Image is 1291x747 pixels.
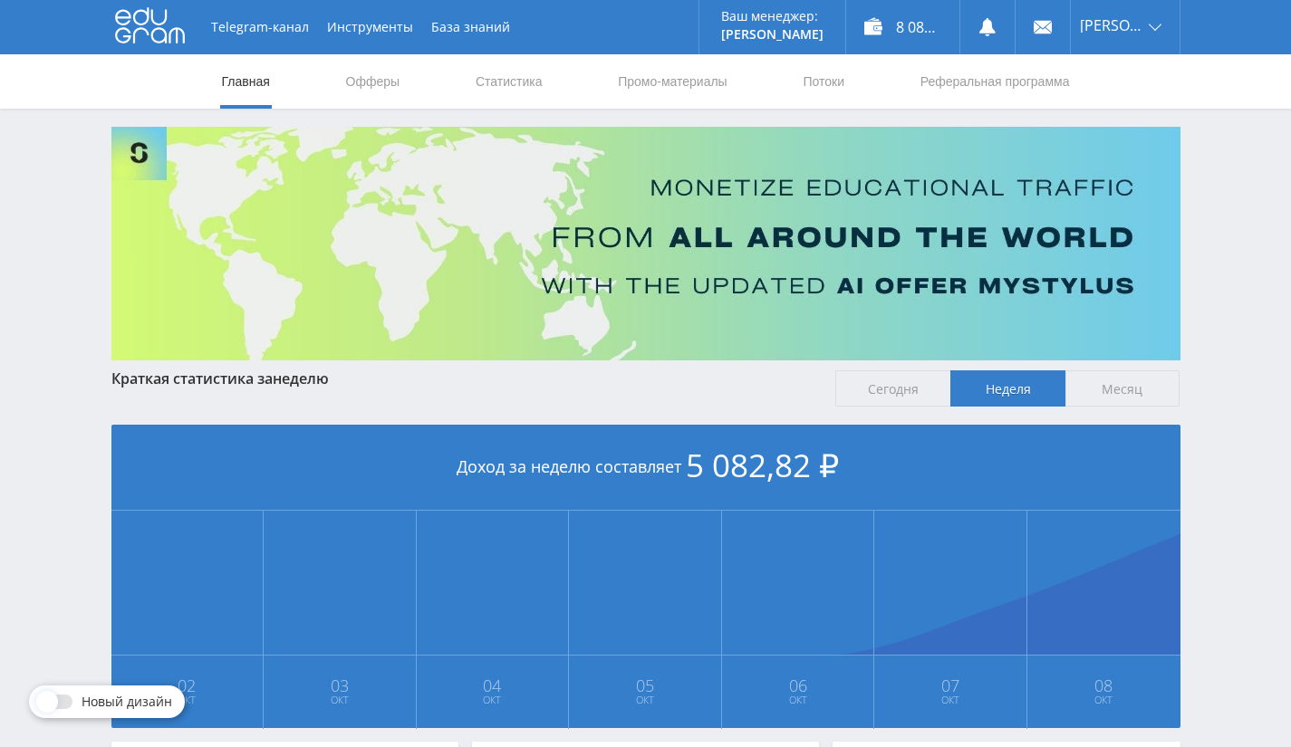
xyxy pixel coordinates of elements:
[112,678,263,693] span: 02
[82,694,172,709] span: Новый дизайн
[875,678,1026,693] span: 07
[474,54,544,109] a: Статистика
[344,54,402,109] a: Офферы
[265,678,415,693] span: 03
[875,693,1026,707] span: Окт
[723,693,873,707] span: Окт
[570,693,720,707] span: Окт
[835,370,950,407] span: Сегодня
[919,54,1072,109] a: Реферальная программа
[273,369,329,388] span: неделю
[723,678,873,693] span: 06
[265,693,415,707] span: Окт
[220,54,272,109] a: Главная
[801,54,846,109] a: Потоки
[686,444,839,486] span: 5 082,82 ₽
[1065,370,1180,407] span: Месяц
[570,678,720,693] span: 05
[1028,693,1180,707] span: Окт
[111,127,1180,360] img: Banner
[1080,18,1143,33] span: [PERSON_NAME]
[112,693,263,707] span: Окт
[721,27,824,42] p: [PERSON_NAME]
[950,370,1065,407] span: Неделя
[1028,678,1180,693] span: 08
[616,54,728,109] a: Промо-материалы
[418,693,568,707] span: Окт
[111,370,818,387] div: Краткая статистика за
[721,9,824,24] p: Ваш менеджер:
[418,678,568,693] span: 04
[111,425,1180,511] div: Доход за неделю составляет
